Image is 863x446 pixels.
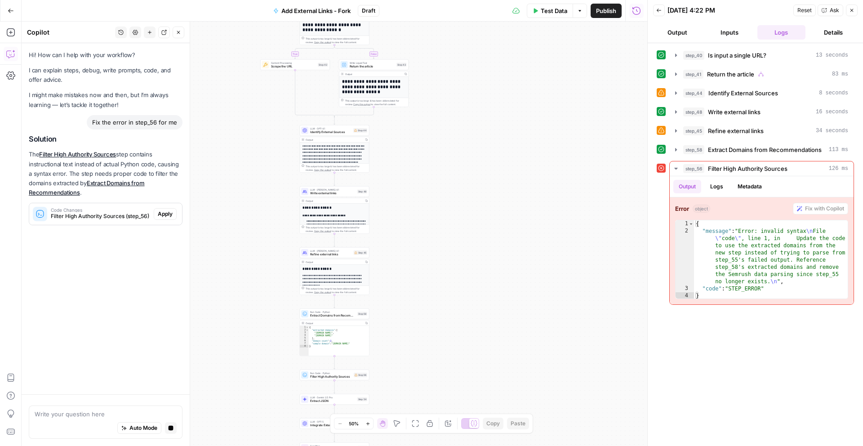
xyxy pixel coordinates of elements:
span: Toggle code folding, rows 1 through 4 [689,220,694,227]
span: LLM · [PERSON_NAME] 4.1 [310,249,352,253]
div: This output is too large & has been abbreviated for review. to view the full content. [306,165,367,172]
div: 4 [676,292,694,299]
span: object [693,205,710,213]
div: 3 [300,331,309,334]
span: Identify External Sources [708,89,778,98]
button: Metadata [732,180,767,193]
button: Auto Mode [117,422,161,434]
p: The step contains instructional text instead of actual Python code, causing a syntax error. The s... [29,150,182,197]
button: Publish [591,4,622,18]
div: This output is too large & has been abbreviated for review. to view the full content. [306,287,367,294]
span: Run Code · Python [310,310,356,314]
span: Refine external links [708,126,764,135]
span: Identify External Sources [310,130,351,134]
button: Details [809,25,858,40]
span: Return the article [707,70,754,79]
span: Copy the output [314,41,331,44]
g: Edge from step_56 to step_54 [334,380,335,393]
span: Return the article [350,64,395,69]
div: Step 45 [354,250,368,255]
span: Refine external links [310,252,352,257]
span: Write external links [310,191,356,196]
g: Edge from step_44 to step_48 [334,173,335,186]
button: Apply [154,208,177,220]
div: 4 [300,334,309,337]
g: Edge from step_41 to step_43 [334,45,374,59]
span: Write external links [708,107,761,116]
p: I can explain steps, debug, write prompts, code, and offer advice. [29,66,182,85]
button: Reset [793,4,816,16]
button: 13 seconds [670,48,854,62]
g: Edge from step_41-conditional-end to step_44 [334,116,335,125]
div: 6 [300,339,309,342]
div: 1 [676,220,694,227]
span: Reset [797,6,812,14]
div: Copilot [27,28,112,37]
span: 8 seconds [819,89,848,97]
h2: Solution [29,135,182,143]
div: Run Code · PythonFilter High Authority SourcesStep 56 [300,370,369,380]
span: LLM · GPT-4.1 [310,127,351,130]
span: Extract Domains from Recommendations [708,145,822,154]
g: Edge from step_58 to step_56 [334,356,335,369]
button: Output [673,180,701,193]
span: Test Data [541,6,567,15]
strong: Error [675,204,689,213]
div: Step 58 [357,312,367,316]
g: Edge from step_54 to step_46 [334,405,335,418]
div: Run Code · PythonExtract Domains from RecommendationsStep 58Output{ "extracted_domains":[ "[DOMAI... [300,308,369,356]
span: Draft [362,7,375,15]
div: 2 [300,329,309,331]
span: Add External Links - Fork [281,6,351,15]
span: 50% [349,420,359,427]
span: 13 seconds [816,51,848,59]
span: Is input a single URL? [708,51,766,60]
button: Fix with Copilot [793,203,848,214]
div: 5 [300,337,309,339]
span: Content Processing [271,61,316,65]
span: Write Liquid Text [350,61,395,65]
span: 34 seconds [816,127,848,135]
span: Toggle code folding, rows 2 through 5 [306,329,309,331]
span: Copy [486,419,500,428]
button: Paste [507,418,529,429]
div: 7 [300,342,309,345]
div: This output is too large & has been abbreviated for review. to view the full content. [345,99,407,106]
button: 16 seconds [670,105,854,119]
span: Copy the output [314,291,331,294]
button: 8 seconds [670,86,854,100]
button: 34 seconds [670,124,854,138]
div: LLM · Gemini 2.5 ProExtract JSONStep 54 [300,394,369,405]
div: Step 43 [396,63,407,67]
button: Add External Links - Fork [268,4,356,18]
p: I might make mistakes now and then, but I’m always learning — let’s tackle it together! [29,90,182,109]
span: Apply [158,210,173,218]
span: LLM · [PERSON_NAME] 4.1 [310,188,356,192]
span: Copy the output [353,103,370,106]
span: Extract Domains from Recommendations [310,313,356,318]
span: Extract JSON [310,399,356,403]
button: Copy [483,418,503,429]
img: jlmgu399hrhymlku2g1lv3es8mdc [263,62,268,67]
div: Content ProcessingScrape the URLStep 42 [260,59,330,70]
span: Fix with Copilot [805,205,844,213]
span: Filter High Authority Sources (step_56) [51,212,150,220]
span: LLM · GPT-5 [310,420,356,424]
g: Edge from step_43 to step_41-conditional-end [334,107,374,117]
span: Ask [830,6,839,14]
button: Ask [818,4,843,16]
span: 126 ms [829,165,848,173]
span: Filter High Authority Sources [708,164,787,173]
div: This output is too large & has been abbreviated for review. to view the full content. [306,226,367,233]
button: Output [653,25,702,40]
div: Step 42 [318,63,328,67]
button: Inputs [705,25,754,40]
div: Output [306,321,362,325]
span: step_48 [683,107,704,116]
div: Output [306,260,362,264]
g: Edge from step_45 to step_58 [334,295,335,308]
div: 3 [676,285,694,292]
span: Integrate External Links [310,423,356,428]
span: 113 ms [829,146,848,154]
div: Output [306,199,362,203]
